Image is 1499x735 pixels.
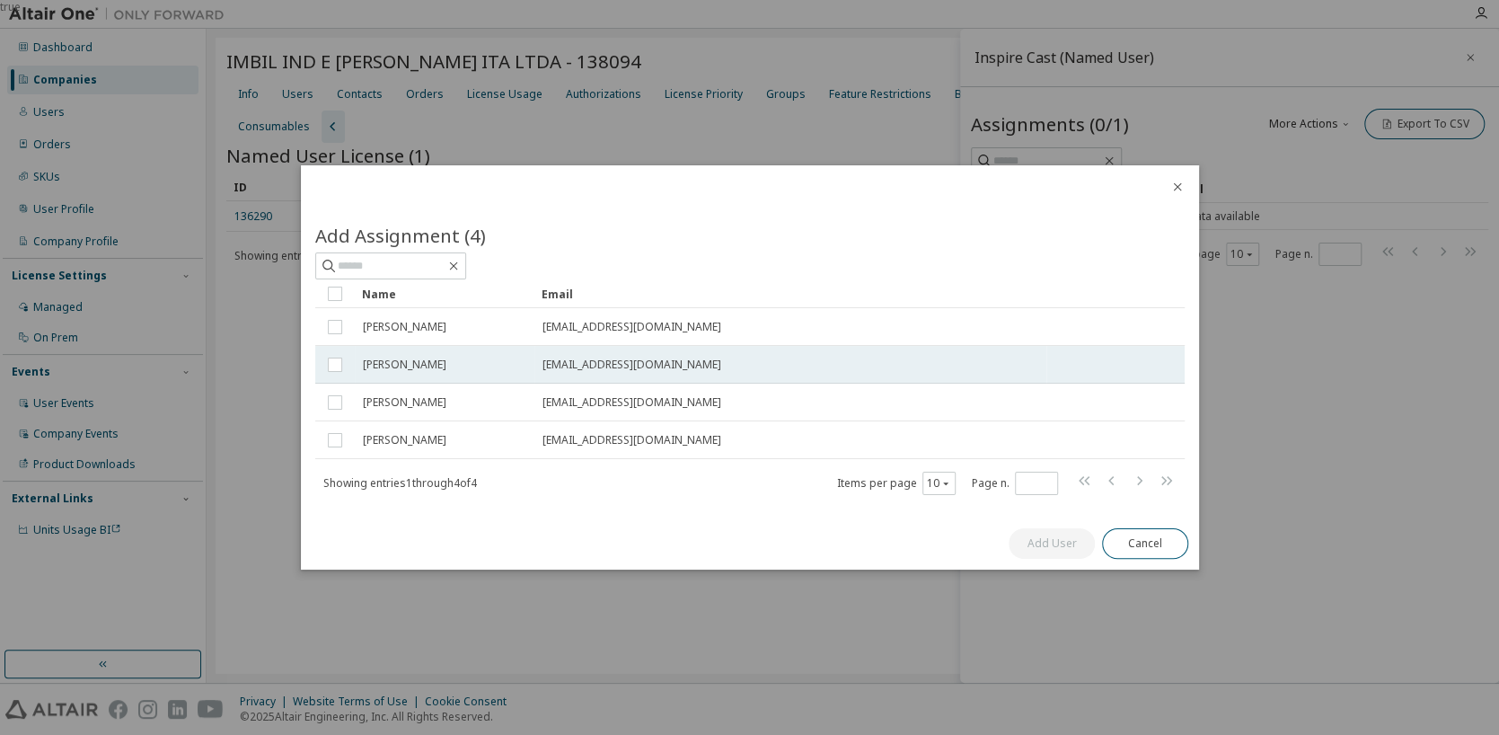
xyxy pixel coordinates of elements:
[972,472,1058,495] span: Page n.
[323,475,477,491] span: Showing entries 1 through 4 of 4
[542,433,721,447] span: [EMAIL_ADDRESS][DOMAIN_NAME]
[362,279,527,308] div: Name
[542,395,721,410] span: [EMAIL_ADDRESS][DOMAIN_NAME]
[1170,180,1185,194] button: close
[927,476,951,491] button: 10
[1009,528,1095,559] button: Add User
[1102,528,1188,559] button: Cancel
[542,320,721,334] span: [EMAIL_ADDRESS][DOMAIN_NAME]
[542,358,721,372] span: [EMAIL_ADDRESS][DOMAIN_NAME]
[542,279,1039,308] div: Email
[363,320,446,334] span: [PERSON_NAME]
[363,433,446,447] span: [PERSON_NAME]
[363,358,446,372] span: [PERSON_NAME]
[363,395,446,410] span: [PERSON_NAME]
[837,472,956,495] span: Items per page
[315,223,486,248] span: Add Assignment (4)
